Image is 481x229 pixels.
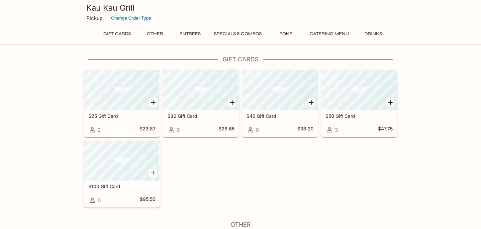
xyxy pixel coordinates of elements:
h5: $23.87 [140,126,155,134]
a: $50 Gift Card3$47.75 [321,70,397,137]
button: Add $30 Gift Card [228,98,236,107]
h5: $30 Gift Card [167,113,235,119]
button: Poke [271,29,301,38]
button: Change Order Type [108,13,154,23]
h5: $50 Gift Card [326,113,393,119]
a: $100 Gift Card0$95.50 [84,140,160,207]
div: $25 Gift Card [84,70,159,110]
h4: Other [84,221,397,228]
h5: $38.20 [297,126,314,134]
div: $30 Gift Card [163,70,239,110]
h5: $40 Gift Card [246,113,314,119]
span: 2 [98,127,101,133]
div: $100 Gift Card [84,141,159,181]
button: Specials & Combos [210,29,265,38]
a: $40 Gift Card0$38.20 [242,70,318,137]
h5: $28.65 [219,126,235,134]
button: Drinks [358,29,388,38]
span: 0 [98,197,101,203]
div: $40 Gift Card [242,70,318,110]
button: Add $40 Gift Card [307,98,315,107]
button: Add $25 Gift Card [149,98,157,107]
button: Gift Cards [100,29,135,38]
button: Add $50 Gift Card [386,98,394,107]
h3: Kau Kau Grill [86,3,395,13]
h5: $25 Gift Card [88,113,155,119]
p: Pickup [86,15,103,21]
h4: Gift Cards [84,56,397,63]
a: $25 Gift Card2$23.87 [84,70,160,137]
div: $50 Gift Card [322,70,397,110]
a: $30 Gift Card0$28.65 [163,70,239,137]
h5: $47.75 [378,126,393,134]
h5: $95.50 [140,196,155,204]
span: 3 [335,127,338,133]
button: Entrees [175,29,205,38]
button: Catering Menu [306,29,353,38]
h5: $100 Gift Card [88,184,155,189]
span: 0 [256,127,259,133]
span: 0 [177,127,180,133]
button: Other [140,29,170,38]
button: Add $100 Gift Card [149,169,157,177]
